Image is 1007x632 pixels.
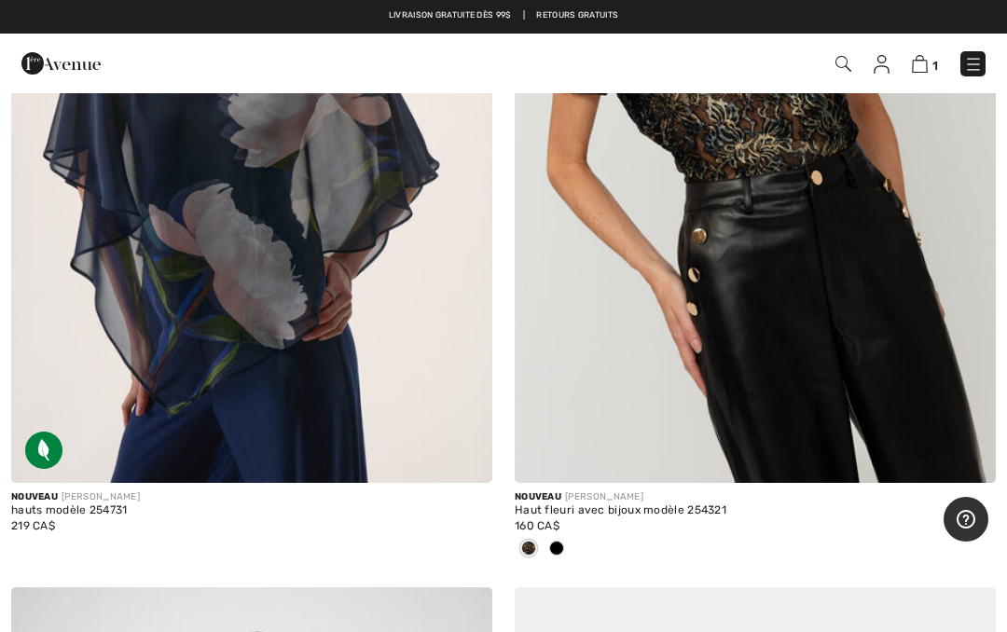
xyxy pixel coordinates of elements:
[515,519,559,532] span: 160 CA$
[11,491,58,502] span: Nouveau
[25,432,62,469] img: Tissu écologique
[536,9,618,22] a: Retours gratuits
[515,504,996,517] div: Haut fleuri avec bijoux modèle 254321
[944,497,988,543] iframe: Ouvre un widget dans lequel vous pouvez trouver plus d’informations
[912,52,938,75] a: 1
[515,491,561,502] span: Nouveau
[21,53,101,71] a: 1ère Avenue
[932,59,938,73] span: 1
[523,9,525,22] span: |
[11,519,55,532] span: 219 CA$
[874,55,890,74] img: Mes infos
[835,56,851,72] img: Recherche
[515,490,996,504] div: [PERSON_NAME]
[515,534,543,565] div: Navy/gold
[11,504,492,517] div: hauts modèle 254731
[912,55,928,73] img: Panier d'achat
[11,490,492,504] div: [PERSON_NAME]
[964,55,983,74] img: Menu
[389,9,512,22] a: Livraison gratuite dès 99$
[543,534,571,565] div: Copper/Black
[21,45,101,82] img: 1ère Avenue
